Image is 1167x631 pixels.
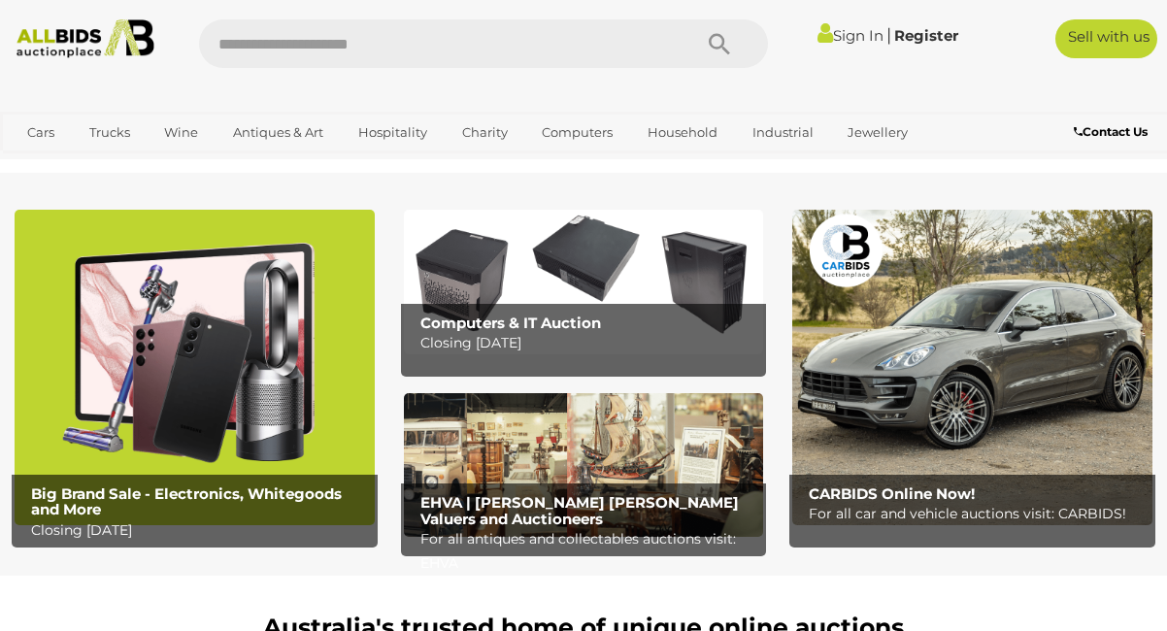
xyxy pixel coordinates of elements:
[346,116,440,149] a: Hospitality
[1074,124,1148,139] b: Contact Us
[31,518,368,543] p: Closing [DATE]
[404,210,764,353] img: Computers & IT Auction
[740,116,826,149] a: Industrial
[404,210,764,353] a: Computers & IT Auction Computers & IT Auction Closing [DATE]
[450,116,520,149] a: Charity
[86,149,151,181] a: Sports
[220,116,336,149] a: Antiques & Art
[671,19,768,68] button: Search
[160,149,323,181] a: [GEOGRAPHIC_DATA]
[15,210,375,525] img: Big Brand Sale - Electronics, Whitegoods and More
[404,393,764,537] a: EHVA | Evans Hastings Valuers and Auctioneers EHVA | [PERSON_NAME] [PERSON_NAME] Valuers and Auct...
[809,502,1146,526] p: For all car and vehicle auctions visit: CARBIDS!
[77,116,143,149] a: Trucks
[420,314,601,332] b: Computers & IT Auction
[894,26,958,45] a: Register
[1074,121,1152,143] a: Contact Us
[529,116,625,149] a: Computers
[15,149,77,181] a: Office
[792,210,1152,525] a: CARBIDS Online Now! CARBIDS Online Now! For all car and vehicle auctions visit: CARBIDS!
[31,484,342,519] b: Big Brand Sale - Electronics, Whitegoods and More
[420,493,739,528] b: EHVA | [PERSON_NAME] [PERSON_NAME] Valuers and Auctioneers
[835,116,920,149] a: Jewellery
[420,527,757,576] p: For all antiques and collectables auctions visit: EHVA
[404,393,764,537] img: EHVA | Evans Hastings Valuers and Auctioneers
[792,210,1152,525] img: CARBIDS Online Now!
[635,116,730,149] a: Household
[420,331,757,355] p: Closing [DATE]
[1055,19,1157,58] a: Sell with us
[15,210,375,525] a: Big Brand Sale - Electronics, Whitegoods and More Big Brand Sale - Electronics, Whitegoods and Mo...
[9,19,162,58] img: Allbids.com.au
[15,116,67,149] a: Cars
[817,26,884,45] a: Sign In
[886,24,891,46] span: |
[809,484,975,503] b: CARBIDS Online Now!
[151,116,211,149] a: Wine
